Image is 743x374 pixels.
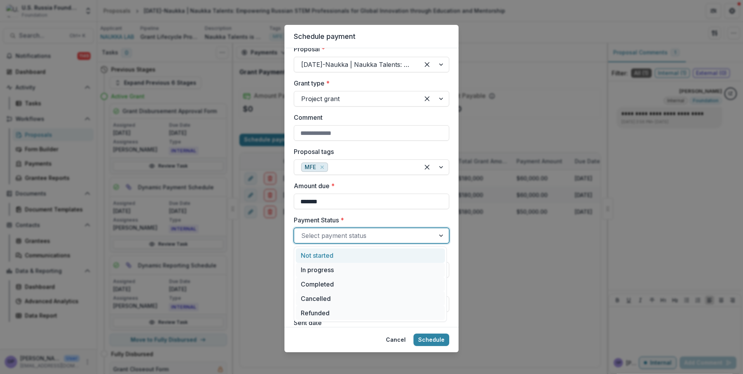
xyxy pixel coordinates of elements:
label: Payment Status [294,215,445,225]
div: Clear selected options [421,58,433,71]
div: Clear selected options [421,93,433,105]
button: Schedule [413,334,449,346]
label: Comment [294,113,445,122]
label: Proposal tags [294,147,445,156]
div: Refunded [296,306,445,320]
span: MFE [305,164,316,171]
div: Remove MFE [318,163,326,171]
div: Not started [296,248,445,263]
header: Schedule payment [284,25,459,48]
label: Sent date [294,318,445,327]
div: Completed [296,277,445,292]
label: Grant type [294,79,445,88]
label: Amount due [294,181,445,190]
div: In progress [296,263,445,277]
div: Clear selected options [421,161,433,173]
button: Cancel [381,334,410,346]
div: Cancelled [296,291,445,306]
label: Proposal [294,44,445,54]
